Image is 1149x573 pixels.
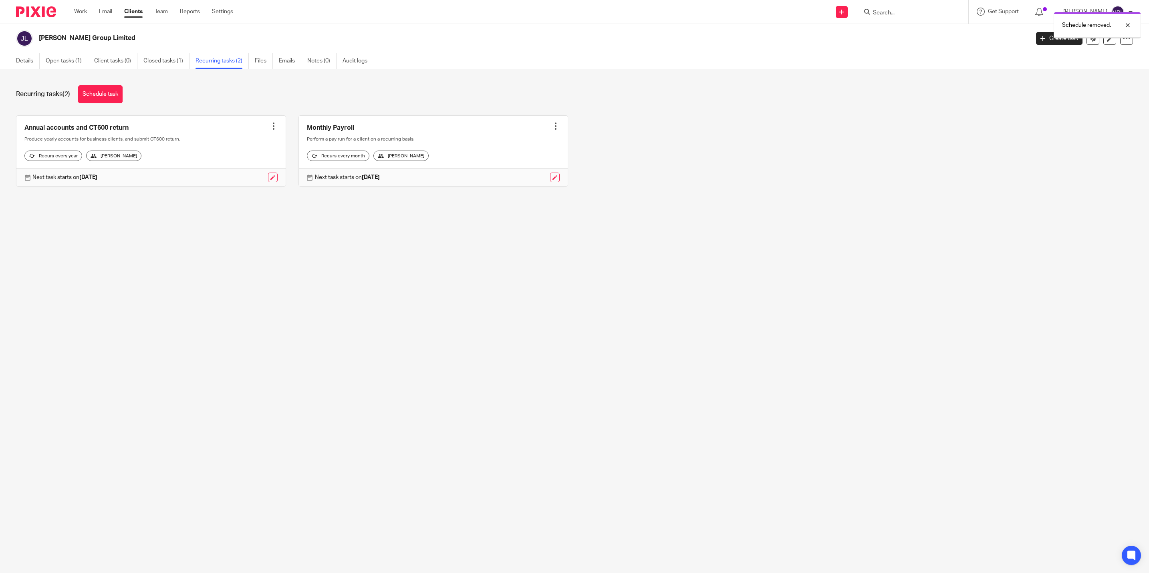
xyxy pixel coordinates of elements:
p: Next task starts on [32,173,97,181]
a: Client tasks (0) [94,53,137,69]
img: svg%3E [1111,6,1124,18]
div: [PERSON_NAME] [86,151,141,161]
img: Pixie [16,6,56,17]
p: Next task starts on [315,173,380,181]
a: Create task [1036,32,1082,45]
h1: Recurring tasks [16,90,70,99]
a: Settings [212,8,233,16]
p: Schedule removed. [1062,21,1111,29]
strong: [DATE] [79,175,97,180]
img: svg%3E [16,30,33,47]
a: Open tasks (1) [46,53,88,69]
a: Details [16,53,40,69]
div: Recurs every month [307,151,369,161]
div: [PERSON_NAME] [373,151,429,161]
span: (2) [62,91,70,97]
a: Reports [180,8,200,16]
a: Closed tasks (1) [143,53,189,69]
a: Notes (0) [307,53,337,69]
a: Work [74,8,87,16]
div: Recurs every year [24,151,82,161]
a: Team [155,8,168,16]
a: Schedule task [78,85,123,103]
a: Clients [124,8,143,16]
a: Recurring tasks (2) [196,53,249,69]
a: Files [255,53,273,69]
strong: [DATE] [362,175,380,180]
a: Email [99,8,112,16]
a: Emails [279,53,301,69]
a: Audit logs [343,53,373,69]
h2: [PERSON_NAME] Group Limited [39,34,827,42]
